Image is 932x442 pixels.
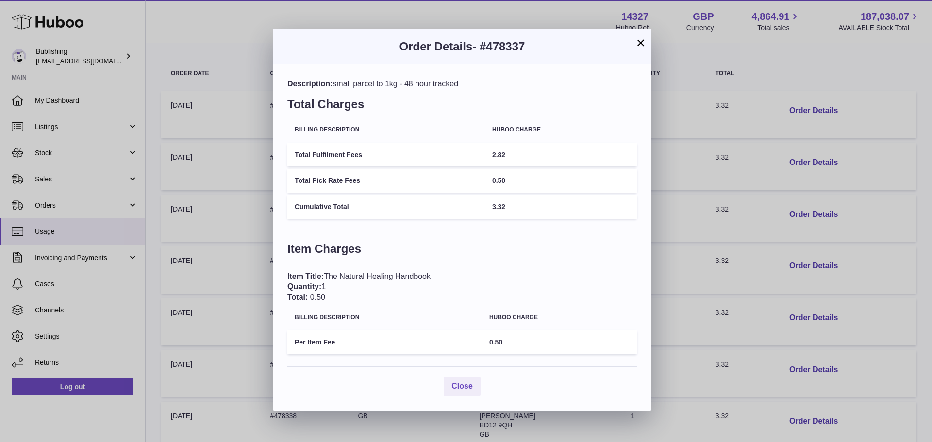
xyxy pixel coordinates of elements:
[492,203,505,211] span: 3.32
[485,119,637,140] th: Huboo charge
[489,338,502,346] span: 0.50
[287,241,637,262] h3: Item Charges
[287,79,637,89] div: small parcel to 1kg - 48 hour tracked
[287,119,485,140] th: Billing Description
[287,282,321,291] span: Quantity:
[287,80,333,88] span: Description:
[287,307,482,328] th: Billing Description
[287,330,482,354] td: Per Item Fee
[287,143,485,167] td: Total Fulfilment Fees
[444,377,481,396] button: Close
[287,169,485,193] td: Total Pick Rate Fees
[492,177,505,184] span: 0.50
[310,293,325,301] span: 0.50
[287,195,485,219] td: Cumulative Total
[287,272,324,280] span: Item Title:
[472,40,525,53] span: - #478337
[482,307,637,328] th: Huboo charge
[492,151,505,159] span: 2.82
[287,39,637,54] h3: Order Details
[287,271,637,303] div: The Natural Healing Handbook 1
[451,382,473,390] span: Close
[287,293,308,301] span: Total:
[287,97,637,117] h3: Total Charges
[635,37,647,49] button: ×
